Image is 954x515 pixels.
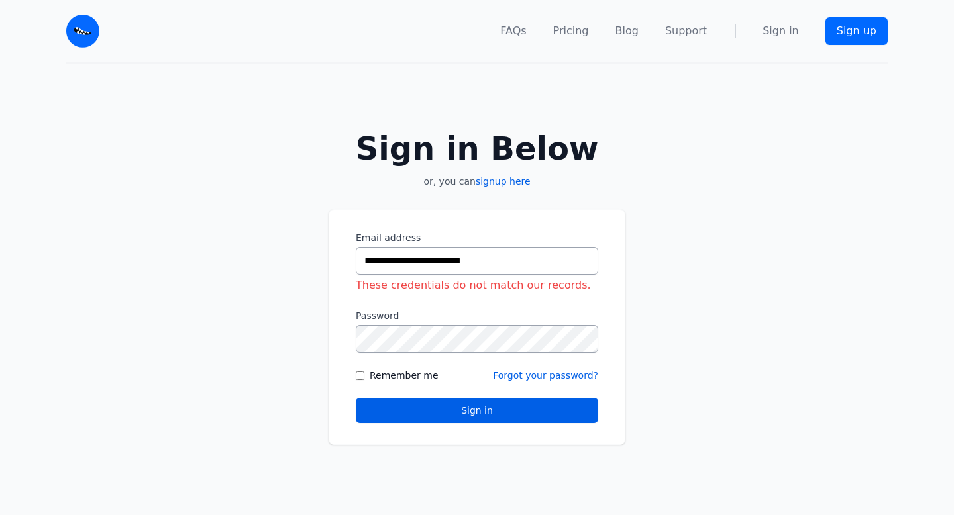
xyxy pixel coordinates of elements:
[825,17,888,45] a: Sign up
[500,23,526,39] a: FAQs
[476,176,531,187] a: signup here
[615,23,639,39] a: Blog
[370,369,439,382] label: Remember me
[356,277,598,293] div: These credentials do not match our records.
[763,23,799,39] a: Sign in
[493,370,598,381] a: Forgot your password?
[356,398,598,423] button: Sign in
[66,15,99,48] img: Email Monster
[329,175,625,188] p: or, you can
[665,23,707,39] a: Support
[553,23,589,39] a: Pricing
[356,309,598,322] label: Password
[329,132,625,164] h2: Sign in Below
[356,231,598,244] label: Email address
